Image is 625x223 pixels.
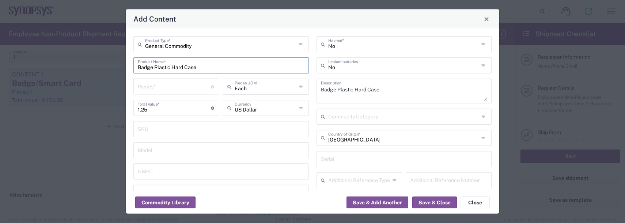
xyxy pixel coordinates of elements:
button: Save & Close [412,197,457,208]
button: Close [461,197,490,208]
button: Save & Add Another [346,197,408,208]
button: Commodity Library [135,197,196,208]
button: Close [481,14,492,24]
h4: Add Content [133,14,176,24]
